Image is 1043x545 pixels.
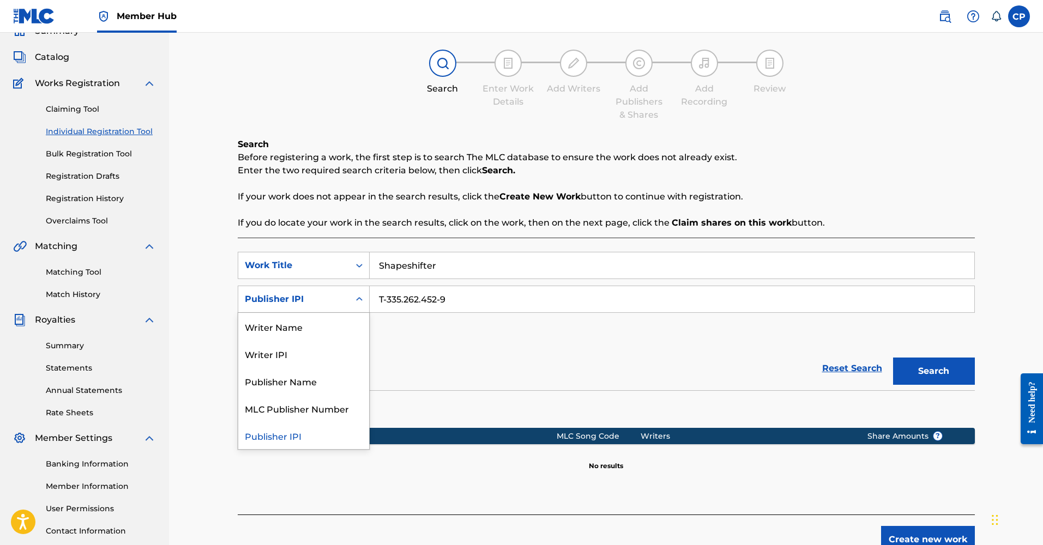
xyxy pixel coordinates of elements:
div: Publisher IPI [238,422,369,449]
div: Work Title [245,259,343,272]
img: search [938,10,951,23]
a: Match History [46,289,156,300]
iframe: Chat Widget [988,493,1043,545]
a: Reset Search [817,356,888,380]
p: No results [589,448,623,471]
a: Bulk Registration Tool [46,148,156,160]
img: step indicator icon for Add Writers [567,57,580,70]
p: Enter the two required search criteria below, then click [238,164,975,177]
strong: Claim shares on this work [672,217,792,228]
a: Annual Statements [46,385,156,396]
a: Public Search [934,5,956,27]
div: Writer Name [238,313,369,340]
a: SummarySummary [13,25,79,38]
div: User Menu [1008,5,1030,27]
img: expand [143,313,156,326]
img: expand [143,240,156,253]
img: step indicator icon for Enter Work Details [502,57,515,70]
a: Matching Tool [46,267,156,278]
a: Individual Registration Tool [46,126,156,137]
img: step indicator icon for Add Recording [698,57,711,70]
div: Help [962,5,984,27]
span: Member Settings [35,432,112,445]
span: Share Amounts [867,431,943,442]
a: Overclaims Tool [46,215,156,227]
div: MLC Publisher Number [238,395,369,422]
b: Search [238,139,269,149]
img: Top Rightsholder [97,10,110,23]
form: Search Form [238,252,975,390]
a: User Permissions [46,503,156,514]
iframe: Resource Center [1012,364,1043,454]
img: step indicator icon for Add Publishers & Shares [632,57,646,70]
img: Catalog [13,51,26,64]
a: Contact Information [46,525,156,537]
span: Royalties [35,313,75,326]
img: Works Registration [13,77,27,90]
div: Song Title [260,431,557,442]
div: Add Publishers & Shares [612,82,666,122]
a: Rate Sheets [46,407,156,419]
span: ? [933,432,942,440]
span: Works Registration [35,77,120,90]
div: Review [743,82,797,95]
img: expand [143,77,156,90]
div: Enter Work Details [481,82,535,108]
a: Claiming Tool [46,104,156,115]
span: Member Hub [117,10,177,22]
button: Search [893,358,975,385]
strong: Create New Work [499,191,581,202]
img: Matching [13,240,27,253]
div: Notifications [991,11,1002,22]
img: step indicator icon for Review [763,57,776,70]
img: step indicator icon for Search [436,57,449,70]
a: Banking Information [46,458,156,470]
div: Writer IPI [238,340,369,367]
div: Drag [992,504,998,536]
div: Add Writers [546,82,601,95]
div: Add Recording [677,82,732,108]
p: If your work does not appear in the search results, click the button to continue with registration. [238,190,975,203]
a: Summary [46,340,156,352]
img: MLC Logo [13,8,55,24]
a: Member Information [46,481,156,492]
strong: Search. [482,165,515,175]
span: Catalog [35,51,69,64]
img: expand [143,432,156,445]
div: Publisher Name [238,367,369,395]
div: MLC Song Code [557,431,641,442]
div: Publisher IPI [245,293,343,306]
p: If you do locate your work in the search results, click on the work, then on the next page, click... [238,216,975,229]
a: Registration Drafts [46,171,156,182]
img: help [967,10,980,23]
img: Member Settings [13,432,26,445]
img: Royalties [13,313,26,326]
span: Matching [35,240,77,253]
p: Before registering a work, the first step is to search The MLC database to ensure the work does n... [238,151,975,164]
a: CatalogCatalog [13,51,69,64]
div: Search [415,82,470,95]
div: Writers [641,431,851,442]
a: Registration History [46,193,156,204]
a: Statements [46,362,156,374]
